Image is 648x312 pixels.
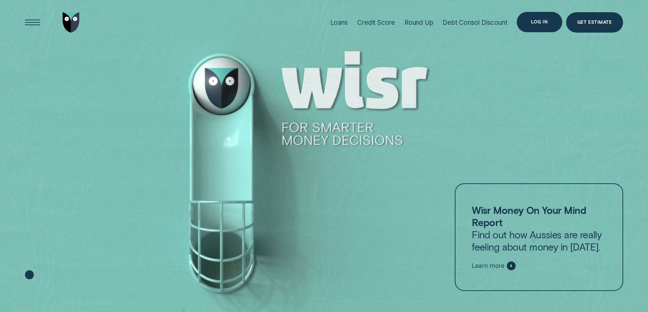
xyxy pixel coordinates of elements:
a: Wisr Money On Your Mind ReportFind out how Aussies are really feeling about money in [DATE].Learn... [455,183,623,291]
div: Log in [531,20,548,24]
button: Open Menu [22,12,43,33]
a: Get Estimate [566,12,623,33]
div: Debt Consol Discount [443,19,507,26]
button: Log in [517,12,562,32]
strong: Wisr Money On Your Mind Report [472,204,586,228]
img: Wisr [63,12,80,33]
p: Find out how Aussies are really feeling about money in [DATE]. [472,204,606,253]
span: Learn more [472,262,504,270]
div: Credit Score [357,19,395,26]
div: Loans [330,19,348,26]
div: Round Up [404,19,433,26]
